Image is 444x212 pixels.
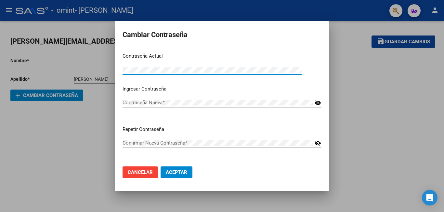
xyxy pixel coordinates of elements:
span: Cancelar [128,169,153,175]
p: Repetir Contraseña [123,126,321,133]
button: Cancelar [123,166,158,178]
p: Ingresar Contraseña [123,85,321,93]
mat-icon: visibility_off [315,139,321,147]
button: Aceptar [161,166,192,178]
span: Aceptar [166,169,187,175]
h2: Cambiar Contraseña [123,29,321,41]
p: Contraseña Actual [123,52,321,60]
mat-icon: visibility_off [315,99,321,107]
div: Open Intercom Messenger [422,190,437,205]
